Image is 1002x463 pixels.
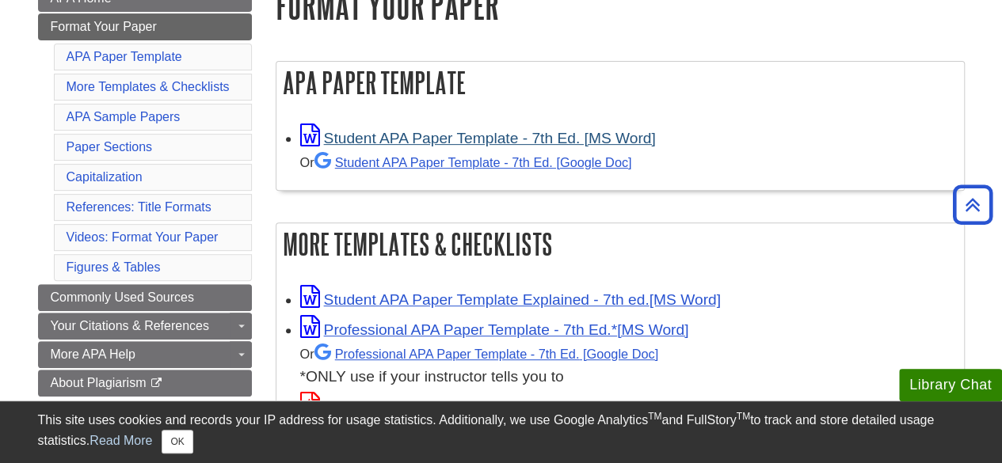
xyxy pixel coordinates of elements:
a: Student APA Paper Template - 7th Ed. [Google Doc] [314,155,632,169]
div: *ONLY use if your instructor tells you to [300,342,956,389]
a: Format Your Paper [38,13,252,40]
a: APA Sample Papers [67,110,181,123]
a: Videos: Format Your Paper [67,230,219,244]
button: Close [162,430,192,454]
sup: TM [737,411,750,422]
a: Figures & Tables [67,260,161,274]
sup: TM [648,411,661,422]
h2: APA Paper Template [276,62,964,104]
a: Commonly Used Sources [38,284,252,311]
div: This site uses cookies and records your IP address for usage statistics. Additionally, we use Goo... [38,411,965,454]
a: Back to Top [947,194,998,215]
a: More Templates & Checklists [67,80,230,93]
a: Paper Sections [67,140,153,154]
h2: More Templates & Checklists [276,223,964,265]
a: Read More [90,434,152,447]
span: Your Citations & References [51,319,209,332]
a: About Plagiarism [38,370,252,397]
span: Format Your Paper [51,20,157,33]
button: Library Chat [899,369,1002,401]
a: Link opens in new window [300,130,656,146]
small: Or [300,155,632,169]
a: More APA Help [38,341,252,368]
span: More APA Help [51,347,135,361]
a: Link opens in new window [300,321,689,338]
small: Or [300,347,658,361]
a: References: Title Formats [67,200,211,214]
a: Your Citations & References [38,313,252,340]
span: About Plagiarism [51,376,147,389]
span: Commonly Used Sources [51,290,194,304]
a: Link opens in new window [300,398,680,415]
a: APA Paper Template [67,50,182,63]
a: Capitalization [67,170,143,184]
a: Professional APA Paper Template - 7th Ed. [314,347,658,361]
i: This link opens in a new window [150,378,163,389]
a: Link opens in new window [300,291,721,308]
